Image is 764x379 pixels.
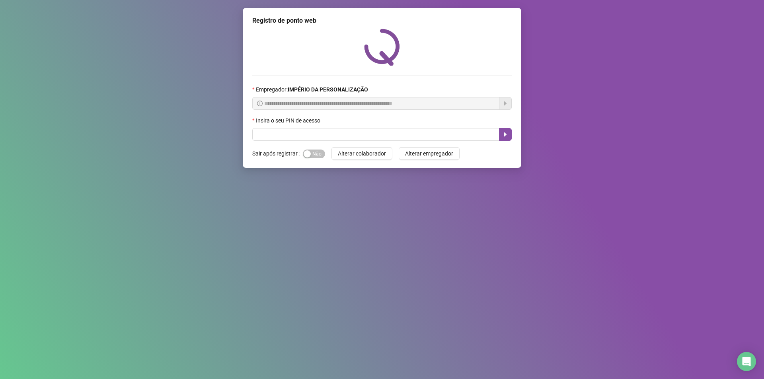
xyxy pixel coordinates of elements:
[364,29,400,66] img: QRPoint
[405,149,453,158] span: Alterar empregador
[288,86,368,93] strong: IMPÉRIO DA PERSONALIZAÇÃO
[252,147,303,160] label: Sair após registrar
[331,147,392,160] button: Alterar colaborador
[252,116,325,125] label: Insira o seu PIN de acesso
[338,149,386,158] span: Alterar colaborador
[257,101,263,106] span: info-circle
[502,131,509,138] span: caret-right
[252,16,512,25] div: Registro de ponto web
[256,85,368,94] span: Empregador :
[399,147,460,160] button: Alterar empregador
[737,352,756,371] div: Open Intercom Messenger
